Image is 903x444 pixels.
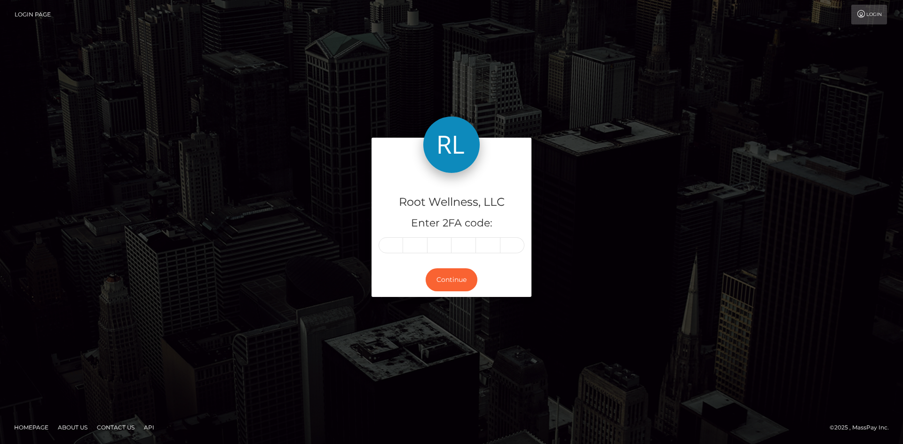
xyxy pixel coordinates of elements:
[10,420,52,435] a: Homepage
[379,194,524,210] h4: Root Wellness, LLC
[140,420,158,435] a: API
[54,420,91,435] a: About Us
[426,268,477,291] button: Continue
[423,117,480,173] img: Root Wellness, LLC
[379,216,524,231] h5: Enter 2FA code:
[830,422,896,433] div: © 2025 , MassPay Inc.
[15,5,51,24] a: Login Page
[93,420,138,435] a: Contact Us
[851,5,887,24] a: Login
